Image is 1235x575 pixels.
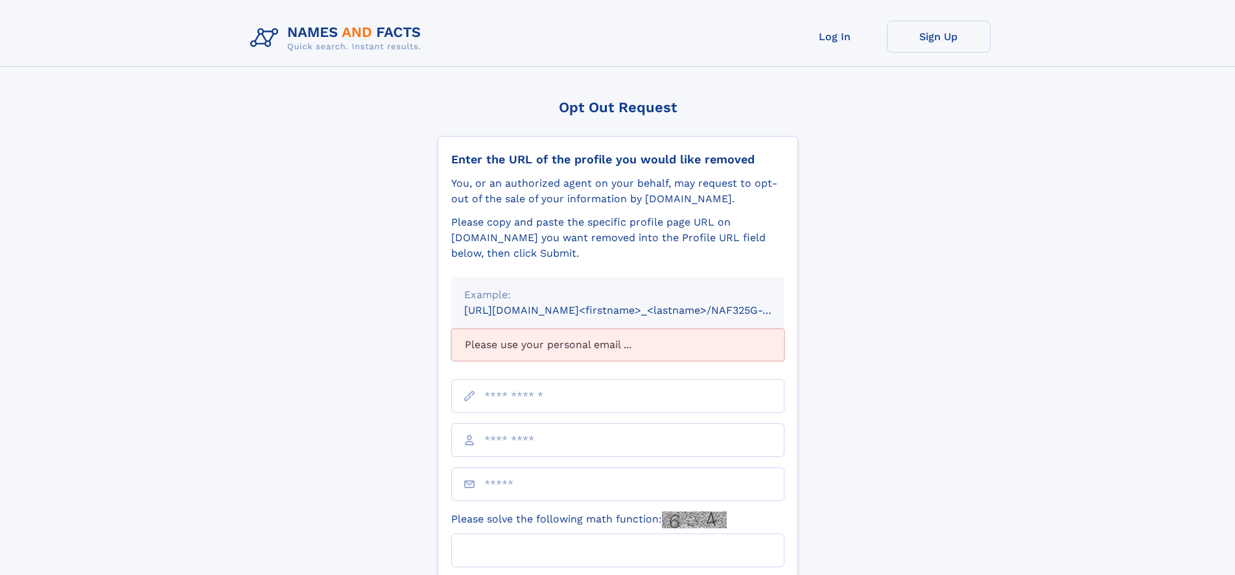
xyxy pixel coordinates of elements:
div: Enter the URL of the profile you would like removed [451,152,784,167]
div: Please use your personal email ... [451,329,784,361]
div: You, or an authorized agent on your behalf, may request to opt-out of the sale of your informatio... [451,176,784,207]
a: Sign Up [887,21,991,53]
a: Log In [783,21,887,53]
div: Opt Out Request [438,99,798,115]
label: Please solve the following math function: [451,511,727,528]
small: [URL][DOMAIN_NAME]<firstname>_<lastname>/NAF325G-xxxxxxxx [464,304,809,316]
img: Logo Names and Facts [245,21,432,56]
div: Example: [464,287,771,303]
div: Please copy and paste the specific profile page URL on [DOMAIN_NAME] you want removed into the Pr... [451,215,784,261]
